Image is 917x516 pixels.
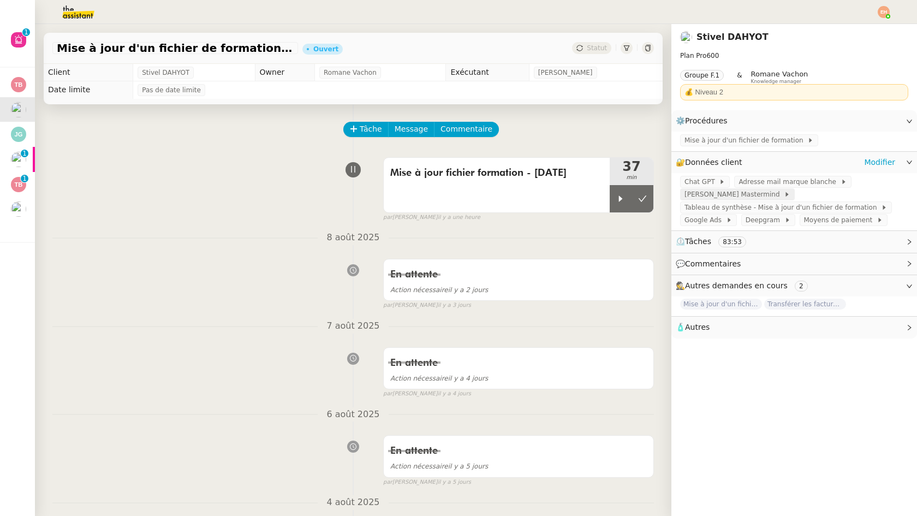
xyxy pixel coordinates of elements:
span: Action nécessaire [390,462,448,470]
div: 💬Commentaires [671,253,917,275]
div: 💰 Niveau 2 [684,87,904,98]
a: Stivel DAHYOT [696,32,769,42]
span: Commentaire [440,123,492,135]
span: Chat GPT [684,176,719,187]
p: 1 [24,28,28,38]
nz-badge-sup: 1 [22,28,30,36]
span: Moyens de paiement [804,215,877,226]
span: Autres demandes en cours [685,281,788,290]
img: users%2FKIcnt4T8hLMuMUUpHYCYQM06gPC2%2Favatar%2F1dbe3bdc-0f95-41bf-bf6e-fc84c6569aaf [680,31,692,43]
span: il y a 5 jours [390,462,488,470]
span: Action nécessaire [390,375,448,382]
span: Mise à jour d'un fichier de formation - août 2025 [57,43,294,54]
span: Romane Vachon [324,67,377,78]
span: Mise à jour d'un fichier de formation - [DATE] [680,299,762,310]
button: Tâche [343,122,389,137]
small: [PERSON_NAME] [383,301,471,310]
span: 8 août 2025 [318,230,388,245]
img: svg [11,127,26,142]
span: Mise à jour fichier formation - [DATE] [390,165,603,181]
img: svg [11,177,26,192]
span: il y a 3 jours [438,301,471,310]
img: users%2FxcSDjHYvjkh7Ays4vB9rOShue3j1%2Favatar%2Fc5852ac1-ab6d-4275-813a-2130981b2f82 [11,201,26,217]
span: il y a 2 jours [390,286,488,294]
td: Exécutant [446,64,529,81]
span: il y a 4 jours [438,389,471,399]
span: par [383,389,392,399]
span: Tâches [685,237,711,246]
span: min [610,173,653,182]
div: 🔐Données client Modifier [671,152,917,173]
span: Deepgram [746,215,784,226]
span: 600 [706,52,719,60]
span: Données client [685,158,742,167]
span: 6 août 2025 [318,407,388,422]
span: 💬 [676,259,746,268]
span: Autres [685,323,710,331]
img: users%2FtFhOaBya8rNVU5KG7br7ns1BCvi2%2Favatar%2Faa8c47da-ee6c-4101-9e7d-730f2e64f978 [11,152,26,167]
small: [PERSON_NAME] [383,389,471,399]
span: Google Ads [684,215,726,226]
nz-badge-sup: 1 [21,175,28,182]
span: Action nécessaire [390,286,448,294]
span: En attente [390,446,438,456]
span: 🕵️ [676,281,812,290]
img: users%2FKIcnt4T8hLMuMUUpHYCYQM06gPC2%2Favatar%2F1dbe3bdc-0f95-41bf-bf6e-fc84c6569aaf [11,102,26,117]
span: Statut [587,44,607,52]
small: [PERSON_NAME] [383,478,471,487]
div: 🧴Autres [671,317,917,338]
td: Date limite [44,81,133,99]
span: 37 [610,160,653,173]
nz-badge-sup: 1 [21,150,28,157]
span: Message [395,123,428,135]
nz-tag: 83:53 [718,236,746,247]
div: ⚙️Procédures [671,110,917,132]
span: il y a une heure [438,213,480,222]
span: Mise à jour d'un fichier de formation [684,135,807,146]
small: [PERSON_NAME] [383,213,480,222]
nz-tag: Groupe F.1 [680,70,724,81]
span: 4 août 2025 [318,495,388,510]
p: 1 [22,150,27,159]
span: ⚙️ [676,115,733,127]
span: par [383,213,392,222]
span: false [383,152,401,161]
span: par [383,301,392,310]
span: En attente [390,270,438,280]
div: Ouvert [313,46,338,52]
span: Stivel DAHYOT [142,67,189,78]
span: il y a 5 jours [438,478,471,487]
span: Tâche [360,123,382,135]
span: ⏲️ [676,237,755,246]
span: false [383,254,401,263]
span: Transférer les factures en copie [764,299,846,310]
span: false [383,342,401,351]
span: Romane Vachon [751,70,808,78]
span: Pas de date limite [142,85,201,96]
span: Tableau de synthèse - Mise à jour d'un fichier de formation [684,202,881,213]
div: ⏲️Tâches 83:53 [671,231,917,252]
span: Commentaires [685,259,741,268]
span: 🔐 [676,156,747,169]
span: Adresse mail marque blanche [739,176,840,187]
app-user-label: Knowledge manager [751,70,808,84]
span: false [383,430,401,439]
span: & [737,70,742,84]
img: svg [878,6,890,18]
button: Commentaire [434,122,499,137]
p: 1 [22,175,27,185]
span: [PERSON_NAME] [538,67,593,78]
span: Procédures [685,116,728,125]
span: par [383,478,392,487]
span: 7 août 2025 [318,319,388,334]
span: Plan Pro [680,52,706,60]
nz-tag: 2 [795,281,808,292]
img: svg [11,77,26,92]
span: il y a 4 jours [390,375,488,382]
button: Message [388,122,434,137]
span: 🧴 [676,323,710,331]
div: 🕵️Autres demandes en cours 2 [671,275,917,296]
a: Modifier [864,156,895,169]
span: En attente [390,358,438,368]
span: [PERSON_NAME] Mastermind [684,189,784,200]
